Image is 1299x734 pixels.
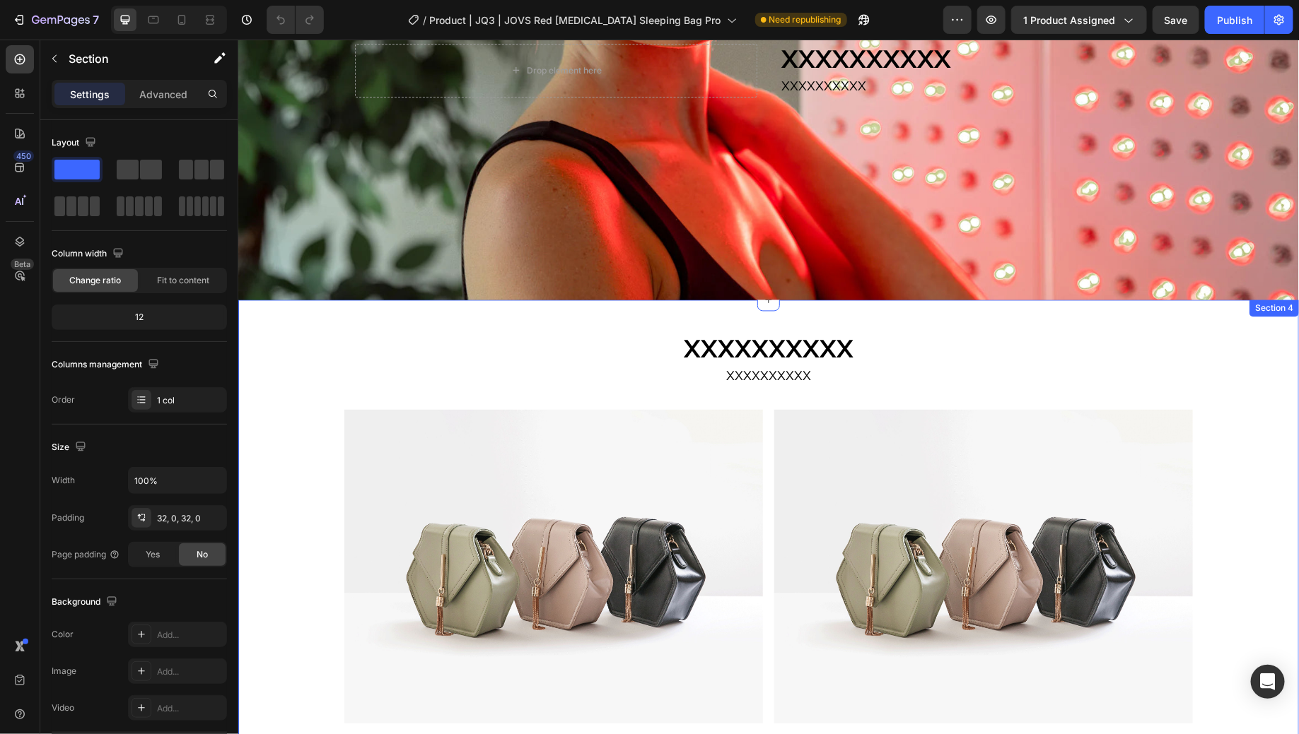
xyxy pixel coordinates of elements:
div: Color [52,628,74,641]
p: Settings [70,87,110,102]
div: Video [52,702,74,714]
div: Add... [157,629,223,641]
button: 1 product assigned [1011,6,1147,34]
input: Auto [129,468,226,493]
div: Layout [52,134,99,153]
p: Advanced [139,87,187,102]
img: image_demo.jpg [536,370,955,684]
iframe: Design area [238,40,1299,734]
button: Publish [1205,6,1264,34]
span: 1 product assigned [1023,13,1115,28]
div: Image [52,665,76,677]
div: Background [52,593,120,612]
button: 7 [6,6,105,34]
div: 450 [13,150,34,162]
div: Column width [52,244,127,264]
span: Save [1165,14,1188,26]
div: Page padding [52,548,120,561]
span: No [197,548,208,561]
div: 12 [54,307,224,327]
div: Order [52,393,75,406]
span: Change ratio [70,274,122,287]
span: Need republishing [769,13,841,26]
div: Section 4 [1014,263,1058,276]
p: Section [69,50,185,67]
span: / [424,13,427,28]
div: Size [52,438,89,457]
div: 32, 0, 32, 0 [157,512,223,525]
button: Save [1153,6,1199,34]
span: Product | JQ3 | JOVS Red [MEDICAL_DATA] Sleeping Bag Pro [430,13,721,28]
span: Fit to content [157,274,209,287]
div: Width [52,474,75,487]
span: Yes [146,548,160,561]
div: Padding [52,511,84,524]
div: 1 col [157,394,223,407]
p: 7 [93,11,99,28]
div: Add... [157,665,223,678]
div: Open Intercom Messenger [1251,665,1285,699]
div: Undo/Redo [267,6,324,34]
div: Add... [157,702,223,715]
div: Beta [11,259,34,270]
div: Publish [1217,13,1252,28]
div: Columns management [52,355,162,374]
